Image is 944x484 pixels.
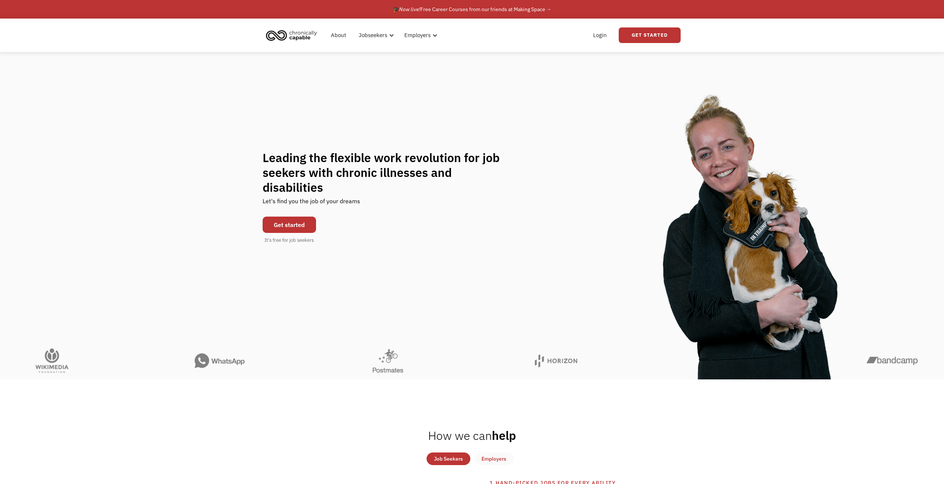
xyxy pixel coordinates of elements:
[264,27,323,43] a: home
[428,428,492,443] span: How we can
[326,23,351,47] a: About
[264,237,314,244] div: It's free for job seekers
[359,31,387,40] div: Jobseekers
[263,195,360,213] div: Let's find you the job of your dreams
[589,23,611,47] a: Login
[434,454,463,463] div: Job Seekers
[263,150,514,195] h1: Leading the flexible work revolution for job seekers with chronic illnesses and disabilities
[400,23,440,47] div: Employers
[263,217,316,233] a: Get started
[264,27,319,43] img: Chronically Capable logo
[354,23,396,47] div: Jobseekers
[404,31,431,40] div: Employers
[481,454,506,463] div: Employers
[393,5,552,14] div: 🎓 Free Career Courses from our friends at Making Space →
[428,428,516,443] h2: help
[619,27,681,43] a: Get Started
[399,6,420,13] em: Now live!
